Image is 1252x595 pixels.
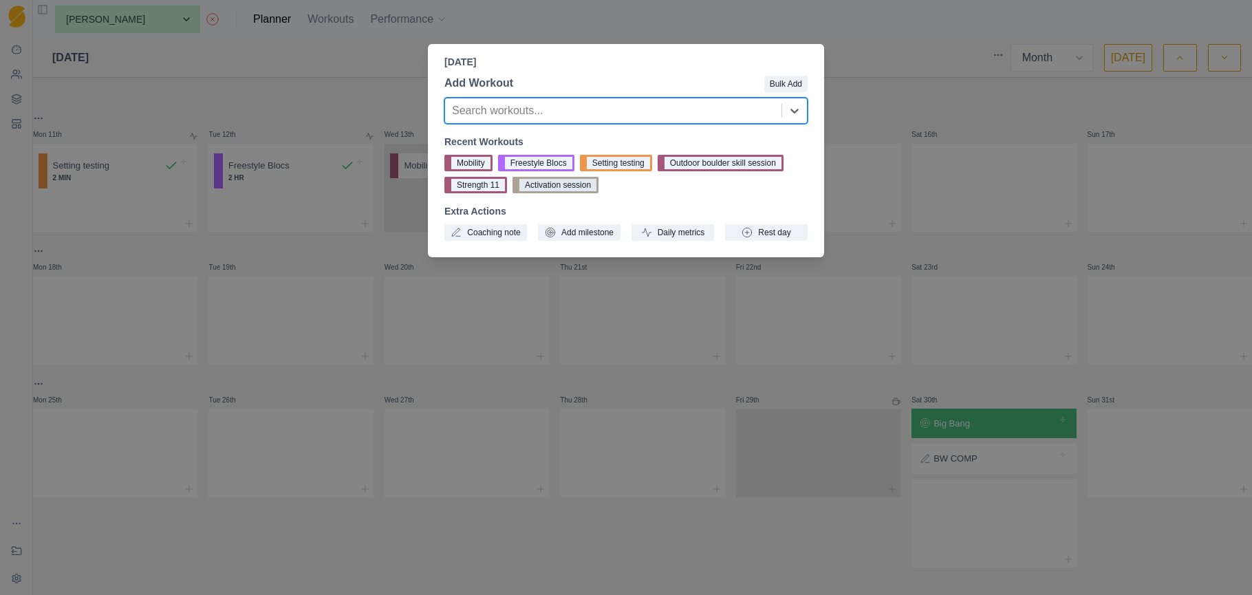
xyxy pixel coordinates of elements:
[764,76,808,92] button: Bulk Add
[444,224,527,241] button: Coaching note
[498,155,574,171] button: Freestyle Blocs
[444,135,808,149] p: Recent Workouts
[444,55,808,69] p: [DATE]
[580,155,652,171] button: Setting testing
[444,155,493,171] button: Mobility
[512,177,598,193] button: Activation session
[444,204,808,219] p: Extra Actions
[538,224,620,241] button: Add milestone
[444,75,513,91] p: Add Workout
[444,177,507,193] button: Strength 11
[632,224,714,241] button: Daily metrics
[725,224,808,241] button: Rest day
[658,155,784,171] button: Outdoor boulder skill session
